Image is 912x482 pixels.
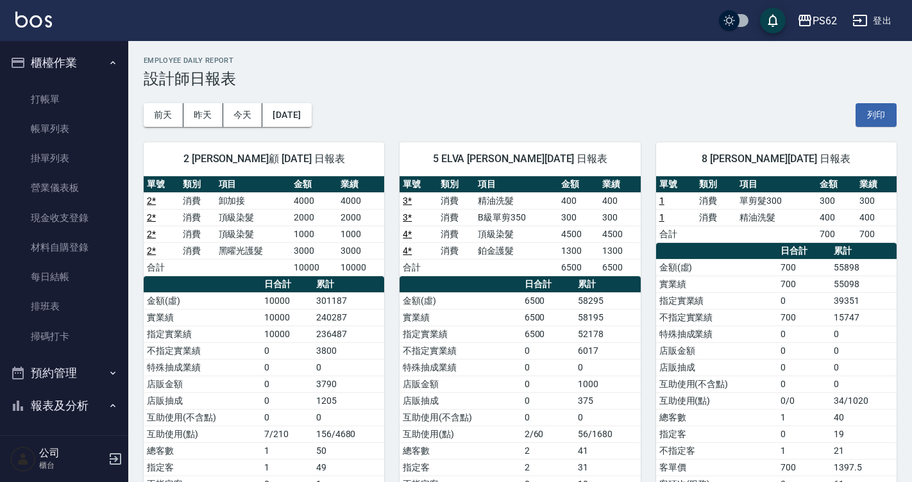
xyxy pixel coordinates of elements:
[5,85,123,114] a: 打帳單
[144,376,261,392] td: 店販金額
[656,442,777,459] td: 不指定客
[180,192,215,209] td: 消費
[856,226,897,242] td: 700
[5,114,123,144] a: 帳單列表
[261,426,313,442] td: 7/210
[291,192,337,209] td: 4000
[831,392,897,409] td: 34/1020
[337,226,384,242] td: 1000
[261,409,313,426] td: 0
[777,376,831,392] td: 0
[261,376,313,392] td: 0
[437,226,475,242] td: 消費
[521,392,575,409] td: 0
[5,144,123,173] a: 掛單列表
[831,376,897,392] td: 0
[261,442,313,459] td: 1
[144,409,261,426] td: 互助使用(不含點)
[816,176,857,193] th: 金額
[777,243,831,260] th: 日合計
[400,342,521,359] td: 不指定實業績
[144,459,261,476] td: 指定客
[813,13,837,29] div: PS62
[777,309,831,326] td: 700
[39,460,105,471] p: 櫃台
[760,8,786,33] button: save
[831,426,897,442] td: 19
[575,309,641,326] td: 58195
[144,292,261,309] td: 金額(虛)
[831,342,897,359] td: 0
[696,192,736,209] td: 消費
[599,192,640,209] td: 400
[521,342,575,359] td: 0
[575,426,641,442] td: 56/1680
[223,103,263,127] button: 今天
[215,176,291,193] th: 項目
[656,376,777,392] td: 互助使用(不含點)
[180,176,215,193] th: 類別
[521,359,575,376] td: 0
[291,226,337,242] td: 1000
[656,292,777,309] td: 指定實業績
[159,153,369,165] span: 2 [PERSON_NAME]顧 [DATE] 日報表
[656,276,777,292] td: 實業績
[575,326,641,342] td: 52178
[777,276,831,292] td: 700
[521,426,575,442] td: 2/60
[521,276,575,293] th: 日合計
[816,192,857,209] td: 300
[313,326,385,342] td: 236487
[521,409,575,426] td: 0
[261,459,313,476] td: 1
[558,242,599,259] td: 1300
[816,209,857,226] td: 400
[777,259,831,276] td: 700
[313,376,385,392] td: 3790
[656,409,777,426] td: 總客數
[475,192,558,209] td: 精油洗髮
[313,459,385,476] td: 49
[5,292,123,321] a: 排班表
[261,326,313,342] td: 10000
[856,176,897,193] th: 業績
[575,459,641,476] td: 31
[575,376,641,392] td: 1000
[831,326,897,342] td: 0
[777,342,831,359] td: 0
[437,242,475,259] td: 消費
[144,309,261,326] td: 實業績
[144,56,897,65] h2: Employee Daily Report
[656,426,777,442] td: 指定客
[437,192,475,209] td: 消費
[659,212,664,222] a: 1
[777,392,831,409] td: 0/0
[736,176,816,193] th: 項目
[262,103,311,127] button: [DATE]
[847,9,897,33] button: 登出
[400,409,521,426] td: 互助使用(不含點)
[215,226,291,242] td: 頂級染髮
[671,153,881,165] span: 8 [PERSON_NAME][DATE] 日報表
[261,292,313,309] td: 10000
[656,226,697,242] td: 合計
[831,459,897,476] td: 1397.5
[180,226,215,242] td: 消費
[575,292,641,309] td: 58295
[777,459,831,476] td: 700
[261,309,313,326] td: 10000
[558,209,599,226] td: 300
[400,376,521,392] td: 店販金額
[5,356,123,390] button: 預約管理
[558,192,599,209] td: 400
[777,359,831,376] td: 0
[521,376,575,392] td: 0
[831,442,897,459] td: 21
[777,292,831,309] td: 0
[144,70,897,88] h3: 設計師日報表
[777,426,831,442] td: 0
[400,309,521,326] td: 實業績
[291,209,337,226] td: 2000
[831,409,897,426] td: 40
[400,459,521,476] td: 指定客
